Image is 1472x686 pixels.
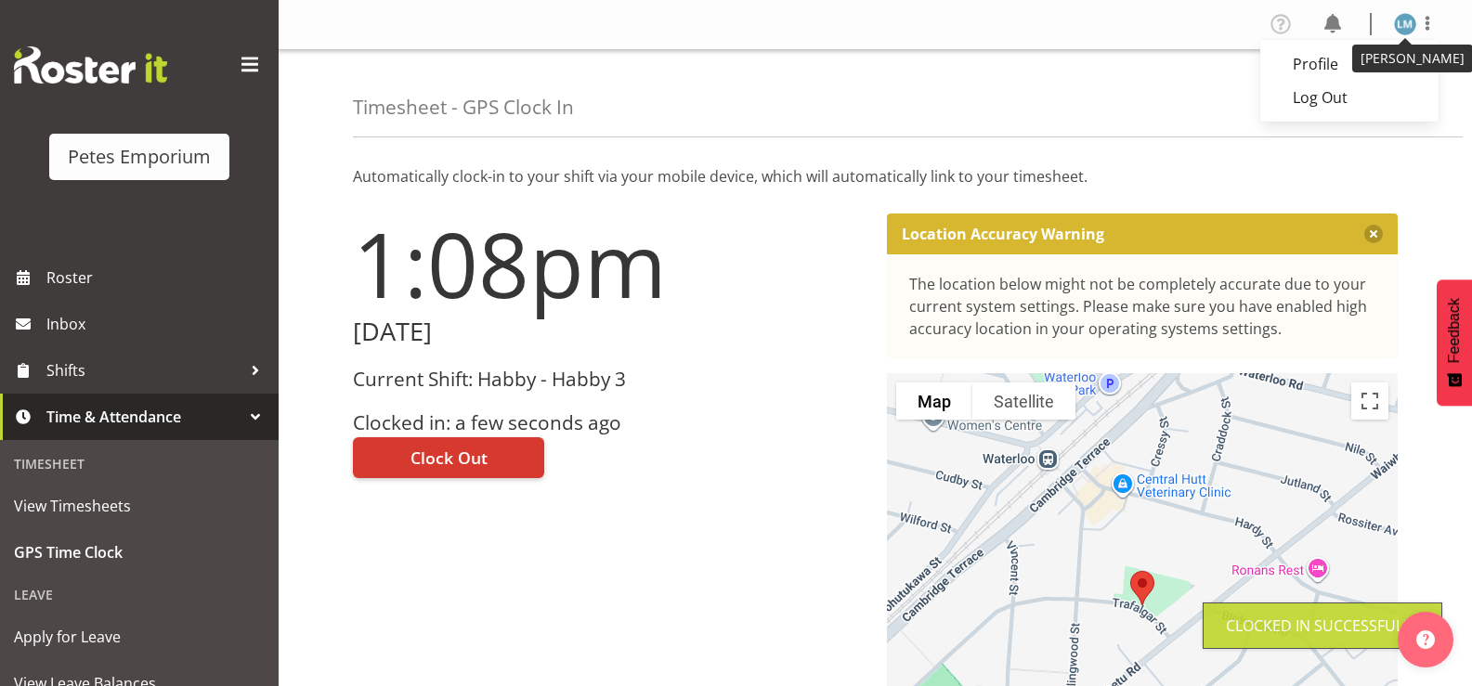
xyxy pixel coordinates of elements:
[5,529,274,576] a: GPS Time Clock
[1416,630,1435,649] img: help-xxl-2.png
[353,214,865,314] h1: 1:08pm
[353,412,865,434] h3: Clocked in: a few seconds ago
[46,264,269,291] span: Roster
[5,614,274,660] a: Apply for Leave
[353,165,1398,188] p: Automatically clock-in to your shift via your mobile device, which will automatically link to you...
[14,492,265,520] span: View Timesheets
[353,369,865,390] h3: Current Shift: Habby - Habby 3
[14,538,265,566] span: GPS Time Clock
[46,356,241,384] span: Shifts
[14,46,167,84] img: Rosterit website logo
[1446,298,1463,363] span: Feedback
[1364,225,1383,243] button: Close message
[902,225,1104,243] p: Location Accuracy Warning
[1437,279,1472,406] button: Feedback - Show survey
[972,382,1075,420] button: Show satellite imagery
[896,382,972,420] button: Show street map
[5,445,274,483] div: Timesheet
[410,446,488,470] span: Clock Out
[1226,615,1419,637] div: Clocked in Successfully
[1351,382,1388,420] button: Toggle fullscreen view
[1260,47,1439,81] a: Profile
[68,143,211,171] div: Petes Emporium
[46,310,269,338] span: Inbox
[353,317,865,346] h2: [DATE]
[46,403,241,431] span: Time & Attendance
[5,483,274,529] a: View Timesheets
[1394,13,1416,35] img: lianne-morete5410.jpg
[353,437,544,478] button: Clock Out
[5,576,274,614] div: Leave
[353,97,574,118] h4: Timesheet - GPS Clock In
[1260,81,1439,114] a: Log Out
[14,623,265,651] span: Apply for Leave
[909,273,1376,340] div: The location below might not be completely accurate due to your current system settings. Please m...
